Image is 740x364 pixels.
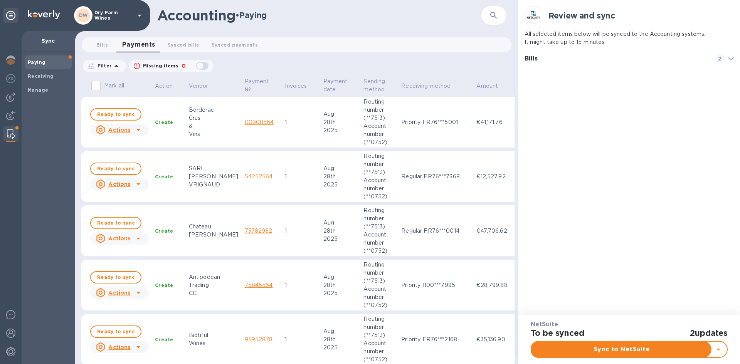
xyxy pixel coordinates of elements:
[96,41,108,49] span: Bills
[90,217,141,229] button: Ready to sync
[189,82,219,90] span: Vendor
[323,344,358,352] div: 2025
[189,122,239,130] div: &
[323,118,358,126] div: 28th
[514,77,537,94] span: FX rate
[531,342,711,357] button: Sync to NetSuite
[189,164,239,173] div: SARL
[514,118,537,126] p: 1.170135
[245,77,269,94] p: Payment №
[323,335,358,344] div: 28th
[363,152,395,201] p: Routing number (**7513) Account number (**0752)
[323,219,358,227] div: Aug
[189,339,239,347] div: Wines
[97,218,135,228] span: Ready to sync
[28,10,60,19] img: Logo
[476,173,508,181] p: €12,527.92
[189,281,239,289] div: Trading
[28,73,54,79] b: Receiving
[323,181,358,189] div: 2025
[189,130,239,138] div: Vins
[363,77,395,94] span: Sending method
[155,337,173,342] b: Create
[212,41,258,49] span: Synced payments
[363,261,395,309] p: Routing number (**7513) Account number (**0752)
[245,228,272,234] a: 73782982
[235,10,267,20] h2: • Paying
[122,39,155,50] span: Payments
[525,52,734,65] div: Bills 2
[245,173,273,179] a: 54252564
[476,227,508,235] p: €47,706.62
[182,62,186,70] p: 0
[155,119,173,125] b: Create
[401,82,451,90] p: Receiving method
[108,181,130,187] u: Actions
[28,59,45,65] b: Paying
[718,55,721,62] b: 2
[476,82,498,90] p: Amount
[189,106,239,114] div: Borderac
[476,118,508,126] p: €41,171.76
[323,110,358,118] div: Aug
[90,325,141,338] button: Ready to sync
[90,108,141,121] button: Ready to sync
[90,163,141,175] button: Ready to sync
[245,282,273,288] a: 75845564
[3,8,18,23] div: Unpin categories
[157,7,235,23] h1: Accounting
[514,335,537,344] p: 1.170135
[531,321,728,328] h3: NetSuite
[6,74,15,83] img: Foreign exchange
[28,37,69,45] p: Sync
[401,335,470,344] p: Priority FR76***2168
[189,181,239,189] div: VRIGNAUD
[28,87,48,93] b: Manage
[476,281,508,289] p: €28,799.88
[108,344,130,350] u: Actions
[323,235,358,243] div: 2025
[108,235,130,242] u: Actions
[401,82,461,90] span: Receiving method
[104,82,124,90] p: Mark all
[514,77,527,94] p: FX rate
[245,336,273,342] a: 95952878
[94,10,133,21] p: Dry Farm Wines
[323,327,358,335] div: Aug
[476,82,508,90] span: Amount
[245,77,279,94] span: Payment №
[155,228,173,234] b: Create
[401,173,470,181] p: Regular FR76***7368
[476,335,508,344] p: €35,136.90
[514,173,537,181] p: 1.170135
[189,331,239,339] div: Biotiful
[189,231,239,239] div: [PERSON_NAME]
[245,119,274,125] a: 00908564
[525,30,734,46] p: All selected items below will be synced to the Accounting systems. It might take up to 15 minutes
[363,315,395,364] p: Routing number (**7513) Account number (**0752)
[363,77,385,94] p: Sending method
[363,98,395,146] p: Routing number (**7513) Account number (**0752)
[285,173,317,181] p: 1
[514,281,537,289] p: 1.170035
[97,273,135,282] span: Ready to sync
[285,281,317,289] p: 1
[79,12,88,18] b: DW
[323,281,358,289] div: 28th
[189,82,209,90] p: Vendor
[129,60,214,72] button: Missing items0
[168,41,199,49] span: Synced bills
[94,62,112,69] p: Filter
[323,77,348,94] p: Payment date
[323,289,358,297] div: 2025
[514,227,537,235] p: 1.170035
[285,82,307,90] p: Invoices
[97,164,135,173] span: Ready to sync
[401,118,470,126] p: Priority FR76***5001
[108,290,130,296] u: Actions
[143,62,178,69] p: Missing items
[323,77,358,94] span: Payment date
[189,289,239,297] div: CC
[285,118,317,126] p: 1
[285,82,317,90] span: Invoices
